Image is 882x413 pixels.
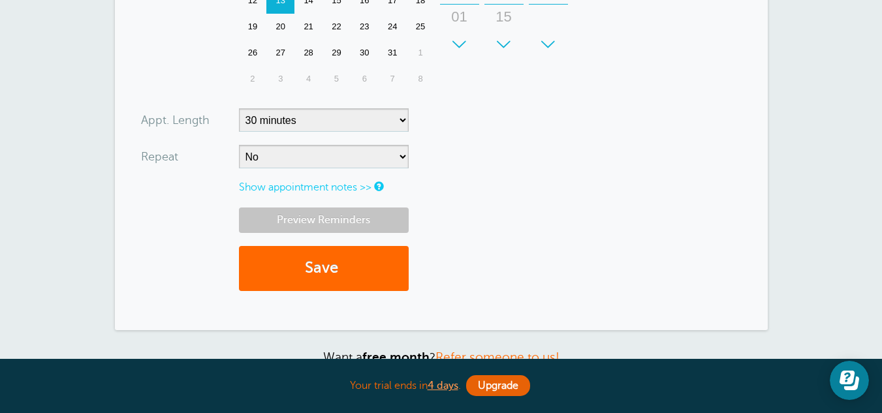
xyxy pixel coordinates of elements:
[374,182,382,191] a: Notes are for internal use only, and are not visible to your clients.
[379,66,407,92] div: Friday, November 7
[379,40,407,66] div: Friday, October 31
[141,151,178,162] label: Repeat
[379,14,407,40] div: Friday, October 24
[239,66,267,92] div: Sunday, November 2
[294,40,323,66] div: Tuesday, October 28
[351,66,379,92] div: 6
[266,40,294,66] div: 27
[323,66,351,92] div: Wednesday, November 5
[407,40,435,66] div: 1
[379,14,407,40] div: 24
[407,66,435,92] div: 8
[239,14,267,40] div: 19
[115,350,768,365] p: Want a ?
[323,40,351,66] div: 29
[294,14,323,40] div: 21
[323,14,351,40] div: 22
[239,246,409,291] button: Save
[435,350,559,364] a: Refer someone to us!
[294,40,323,66] div: 28
[323,14,351,40] div: Wednesday, October 22
[351,40,379,66] div: 30
[239,207,409,233] a: Preview Reminders
[266,14,294,40] div: 20
[488,4,520,30] div: 15
[294,66,323,92] div: Tuesday, November 4
[239,40,267,66] div: 26
[428,380,458,391] a: 4 days
[266,66,294,92] div: Monday, November 3
[351,14,379,40] div: Thursday, October 23
[323,66,351,92] div: 5
[444,4,475,30] div: 01
[407,40,435,66] div: Saturday, November 1
[407,14,435,40] div: Saturday, October 25
[407,14,435,40] div: 25
[239,181,371,193] a: Show appointment notes >>
[239,40,267,66] div: Sunday, October 26
[351,66,379,92] div: Thursday, November 6
[141,114,210,126] label: Appt. Length
[488,30,520,56] div: 30
[351,14,379,40] div: 23
[239,66,267,92] div: 2
[379,66,407,92] div: 7
[444,30,475,56] div: 02
[294,14,323,40] div: Tuesday, October 21
[830,361,869,400] iframe: Resource center
[362,350,430,364] strong: free month
[266,40,294,66] div: Monday, October 27
[294,66,323,92] div: 4
[266,14,294,40] div: Monday, October 20
[239,14,267,40] div: Sunday, October 19
[266,66,294,92] div: 3
[466,375,530,396] a: Upgrade
[323,40,351,66] div: Wednesday, October 29
[351,40,379,66] div: Thursday, October 30
[407,66,435,92] div: Saturday, November 8
[379,40,407,66] div: 31
[115,372,768,400] div: Your trial ends in .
